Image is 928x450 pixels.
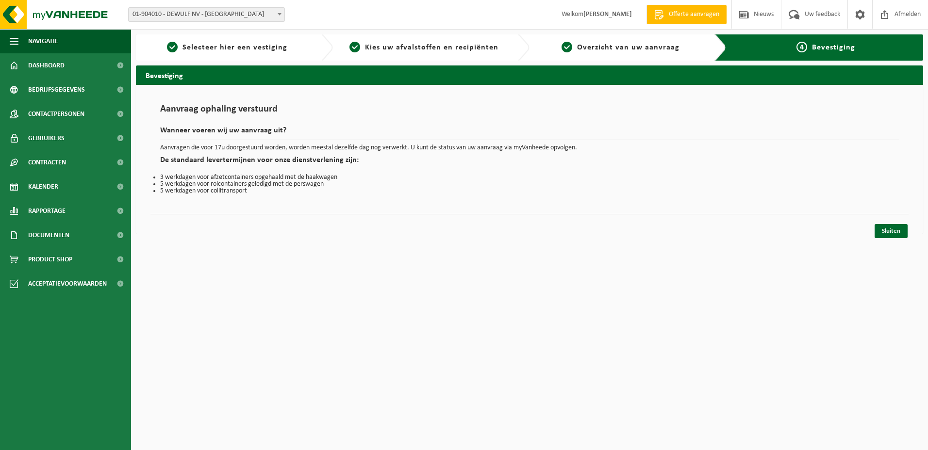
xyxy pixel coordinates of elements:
span: Acceptatievoorwaarden [28,272,107,296]
span: Overzicht van uw aanvraag [577,44,679,51]
span: Gebruikers [28,126,65,150]
a: Sluiten [875,224,908,238]
span: Contactpersonen [28,102,84,126]
span: 01-904010 - DEWULF NV - ROESELARE [128,7,285,22]
span: Product Shop [28,247,72,272]
span: Kalender [28,175,58,199]
strong: [PERSON_NAME] [583,11,632,18]
li: 5 werkdagen voor collitransport [160,188,899,194]
h2: Wanneer voeren wij uw aanvraag uit? [160,127,899,140]
a: 1Selecteer hier een vestiging [141,42,314,53]
span: Offerte aanvragen [666,10,722,19]
h1: Aanvraag ophaling verstuurd [160,104,899,119]
span: Navigatie [28,29,58,53]
a: 2Kies uw afvalstoffen en recipiënten [338,42,511,53]
a: Offerte aanvragen [646,5,727,24]
span: Bevestiging [812,44,855,51]
span: Kies uw afvalstoffen en recipiënten [365,44,498,51]
a: 3Overzicht van uw aanvraag [534,42,707,53]
span: Rapportage [28,199,66,223]
span: 3 [562,42,572,52]
span: 1 [167,42,178,52]
li: 5 werkdagen voor rolcontainers geledigd met de perswagen [160,181,899,188]
span: 01-904010 - DEWULF NV - ROESELARE [129,8,284,21]
span: Contracten [28,150,66,175]
li: 3 werkdagen voor afzetcontainers opgehaald met de haakwagen [160,174,899,181]
span: 4 [796,42,807,52]
h2: De standaard levertermijnen voor onze dienstverlening zijn: [160,156,899,169]
span: Bedrijfsgegevens [28,78,85,102]
span: 2 [349,42,360,52]
span: Selecteer hier een vestiging [182,44,287,51]
span: Dashboard [28,53,65,78]
h2: Bevestiging [136,65,923,84]
span: Documenten [28,223,69,247]
p: Aanvragen die voor 17u doorgestuurd worden, worden meestal dezelfde dag nog verwerkt. U kunt de s... [160,145,899,151]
